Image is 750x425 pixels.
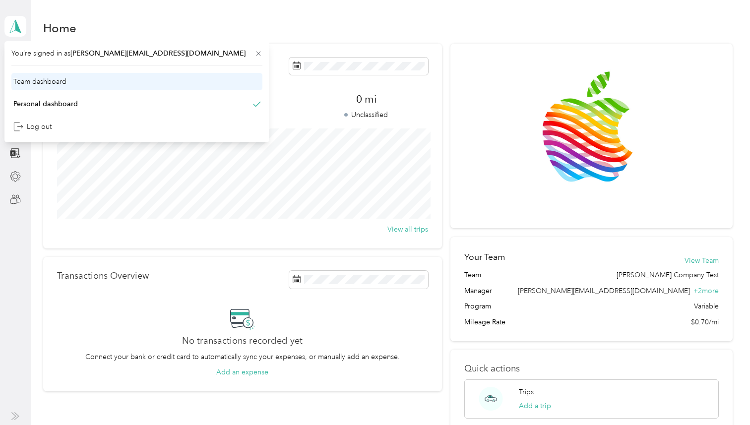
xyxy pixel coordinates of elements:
[43,23,76,33] h1: Home
[13,99,78,109] div: Personal dashboard
[182,336,303,346] h2: No transactions recorded yet
[304,92,428,106] span: 0 mi
[13,121,52,132] div: Log out
[11,48,262,59] span: You’re signed in as
[70,49,246,58] span: [PERSON_NAME][EMAIL_ADDRESS][DOMAIN_NAME]
[519,387,534,397] p: Trips
[13,76,66,87] div: Team dashboard
[304,110,428,120] p: Unclassified
[694,301,719,311] span: Variable
[464,317,505,327] span: Mileage Rate
[216,367,268,377] button: Add an expense
[519,401,551,411] button: Add a trip
[464,251,505,263] h2: Your Team
[464,301,491,311] span: Program
[518,287,690,295] span: [PERSON_NAME][EMAIL_ADDRESS][DOMAIN_NAME]
[85,352,400,362] p: Connect your bank or credit card to automatically sync your expenses, or manually add an expense.
[691,317,719,327] span: $0.70/mi
[464,58,719,201] img: Co-branding
[685,255,719,266] button: View Team
[464,270,481,280] span: Team
[464,364,719,374] p: Quick actions
[57,271,149,281] p: Transactions Overview
[464,286,492,296] span: Manager
[693,287,719,295] span: + 2 more
[617,270,719,280] span: [PERSON_NAME] Company Test
[387,224,428,235] button: View all trips
[694,369,750,425] iframe: Everlance-gr Chat Button Frame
